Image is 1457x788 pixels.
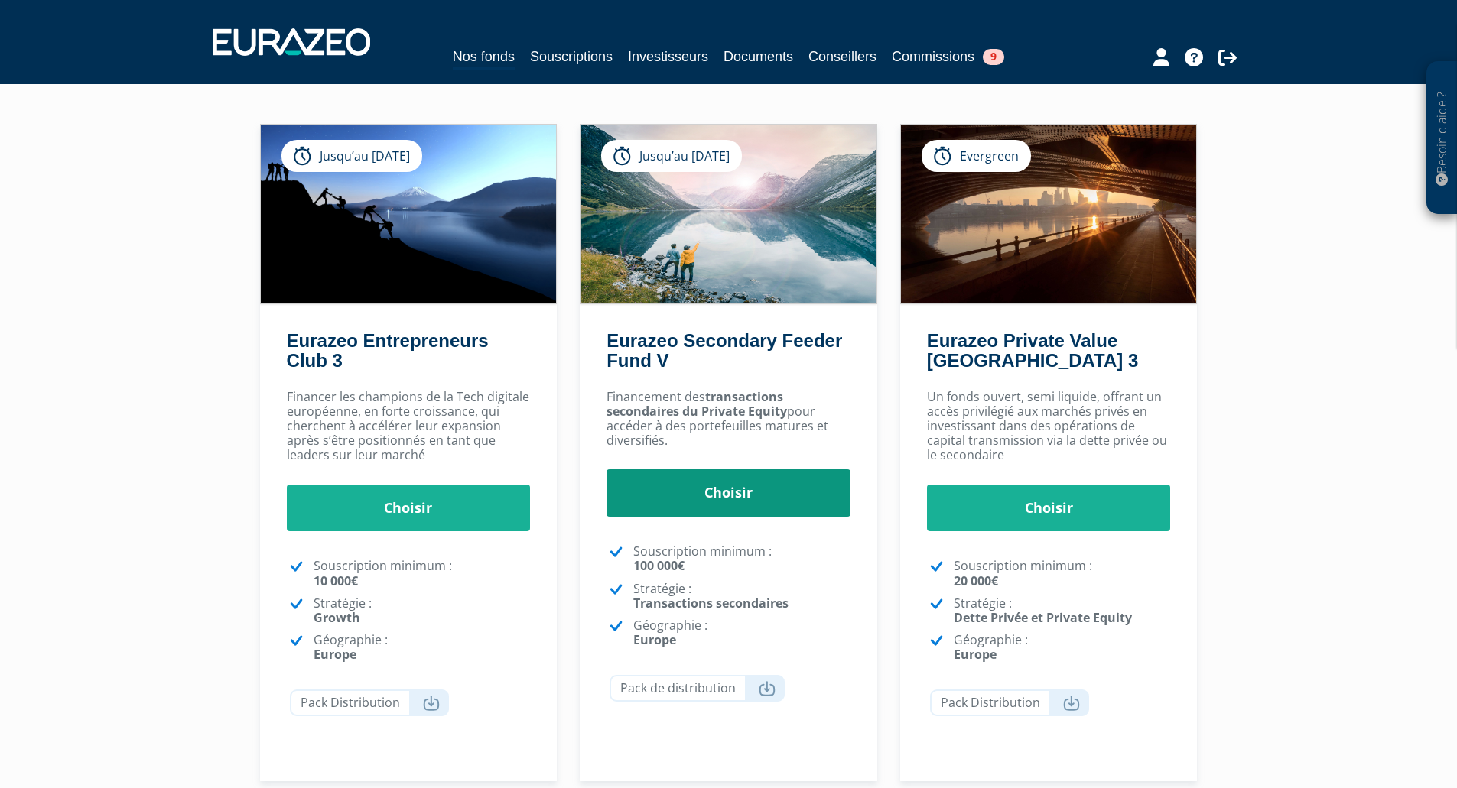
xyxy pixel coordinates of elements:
p: Géographie : [633,618,850,647]
a: Conseillers [808,46,876,67]
p: Souscription minimum : [954,559,1171,588]
a: Pack Distribution [290,689,449,716]
a: Pack de distribution [610,675,785,702]
a: Pack Distribution [930,689,1089,716]
img: 1732889491-logotype_eurazeo_blanc_rvb.png [213,28,370,56]
strong: Europe [633,631,676,648]
a: Nos fonds [453,46,515,70]
p: Financement des pour accéder à des portefeuilles matures et diversifiés. [607,390,850,449]
a: Documents [724,46,793,67]
strong: 100 000€ [633,557,685,574]
a: Choisir [927,485,1171,532]
p: Géographie : [314,633,531,662]
div: Jusqu’au [DATE] [281,140,422,172]
a: Eurazeo Private Value [GEOGRAPHIC_DATA] 3 [927,330,1138,371]
div: Evergreen [922,140,1031,172]
strong: Europe [314,646,356,663]
p: Souscription minimum : [633,544,850,573]
img: Eurazeo Entrepreneurs Club 3 [261,125,557,303]
p: Financer les champions de la Tech digitale européenne, en forte croissance, qui cherchent à accél... [287,390,531,463]
p: Stratégie : [314,596,531,625]
a: Eurazeo Secondary Feeder Fund V [607,330,842,371]
strong: 20 000€ [954,572,998,589]
strong: Transactions secondaires [633,595,789,611]
a: Choisir [287,485,531,532]
a: Eurazeo Entrepreneurs Club 3 [287,330,489,371]
a: Commissions9 [892,46,1004,67]
p: Un fonds ouvert, semi liquide, offrant un accès privilégié aux marchés privés en investissant dan... [927,390,1171,463]
strong: Growth [314,609,360,626]
p: Stratégie : [954,596,1171,625]
img: Eurazeo Private Value Europe 3 [901,125,1197,303]
span: 9 [983,49,1004,65]
a: Investisseurs [628,46,708,67]
p: Stratégie : [633,582,850,611]
div: Jusqu’au [DATE] [601,140,742,172]
img: Eurazeo Secondary Feeder Fund V [581,125,876,303]
p: Besoin d'aide ? [1433,70,1451,207]
a: Souscriptions [530,46,613,67]
strong: Dette Privée et Private Equity [954,609,1132,626]
strong: Europe [954,646,997,663]
p: Souscription minimum : [314,559,531,588]
p: Géographie : [954,633,1171,662]
a: Choisir [607,469,850,517]
strong: transactions secondaires du Private Equity [607,388,787,420]
strong: 10 000€ [314,572,358,589]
